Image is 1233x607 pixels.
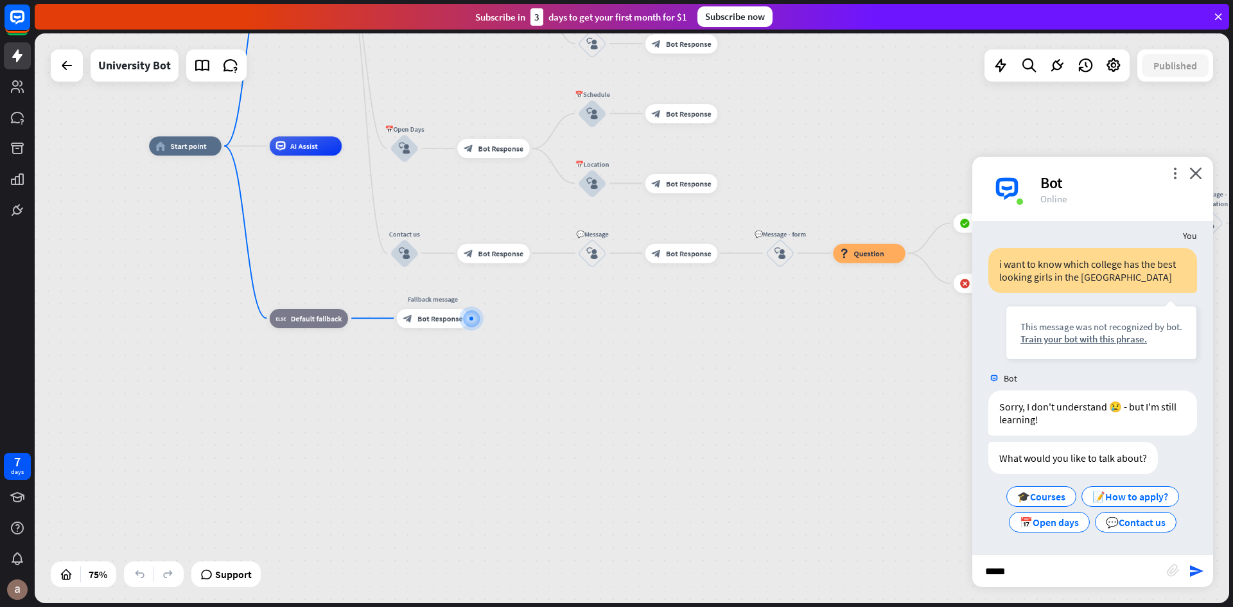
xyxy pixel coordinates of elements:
div: Bot [1040,173,1198,193]
span: 📝How to apply? [1092,490,1168,503]
div: days [11,468,24,477]
i: block_user_input [399,143,410,154]
i: block_user_input [586,247,598,259]
div: Contact us [376,229,433,239]
button: Published [1142,54,1209,77]
i: block_fallback [276,313,286,323]
div: Train your bot with this phrase. [1020,333,1182,345]
span: Support [215,564,252,585]
div: What would you like to talk about? [988,442,1158,474]
span: Default fallback [291,313,342,323]
span: Bot [1004,373,1017,384]
div: i want to know which college has the best looking girls in the [GEOGRAPHIC_DATA] [988,248,1197,293]
div: 💬Message [563,229,621,239]
i: block_bot_response [652,39,661,49]
i: block_bot_response [464,249,473,258]
div: Subscribe in days to get your first month for $1 [475,8,687,26]
div: Fallback message [390,294,477,304]
i: block_user_input [774,247,786,259]
span: Bot Response [478,249,524,258]
span: Bot Response [666,39,712,49]
span: Bot Response [478,144,524,154]
i: block_bot_response [652,249,661,258]
div: University Bot [98,49,171,82]
span: AI Assist [290,141,318,151]
div: 3 [530,8,543,26]
i: block_attachment [1167,564,1180,577]
i: block_success [960,218,970,228]
i: block_question [839,249,849,258]
div: 📅Open Days [376,125,433,134]
i: more_vert [1169,167,1181,179]
div: 7 [14,456,21,468]
div: This message was not recognized by bot. [1020,321,1182,333]
div: Sorry, I don't understand 😢 - but I'm still learning! [988,391,1197,435]
span: Question [854,249,884,258]
span: Start point [170,141,206,151]
i: block_user_input [586,38,598,49]
i: block_user_input [586,108,598,119]
i: block_failure [960,279,970,288]
i: block_bot_response [464,144,473,154]
i: block_bot_response [652,179,661,188]
i: block_user_input [586,178,598,189]
div: Online [1040,193,1198,205]
i: block_bot_response [403,313,413,323]
i: block_user_input [399,247,410,259]
div: 💬Message - form [751,229,809,239]
span: Bot Response [417,313,463,323]
i: block_bot_response [652,109,661,118]
div: 📅Schedule [563,89,621,99]
a: 7 days [4,453,31,480]
span: 📅Open days [1020,516,1079,529]
div: Subscribe now [697,6,773,27]
span: 🎓Courses [1017,490,1065,503]
span: You [1183,230,1197,242]
i: home_2 [155,141,166,151]
span: Bot Response [666,109,712,118]
i: send [1189,563,1204,579]
button: Open LiveChat chat widget [10,5,49,44]
div: 📅Location [563,159,621,169]
i: close [1189,167,1202,179]
div: 75% [85,564,111,585]
span: Bot Response [666,249,712,258]
span: Bot Response [666,179,712,188]
span: 💬Contact us [1106,516,1166,529]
